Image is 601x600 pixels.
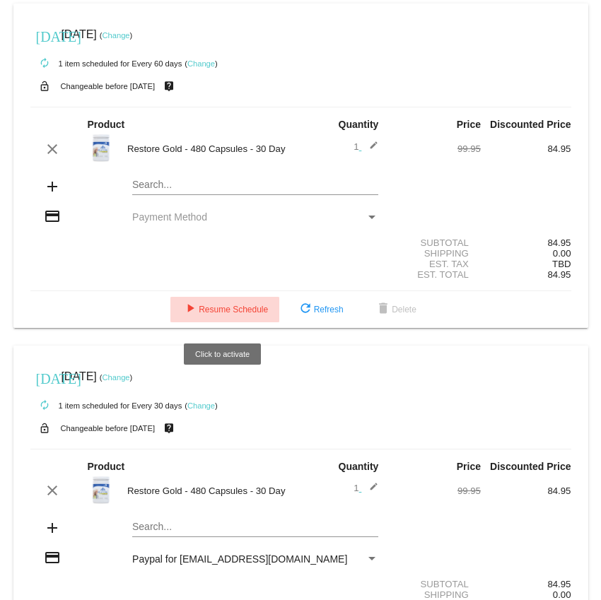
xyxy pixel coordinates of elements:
[185,401,218,410] small: ( )
[553,248,571,259] span: 0.00
[44,549,61,566] mat-icon: credit_card
[286,297,355,322] button: Refresh
[457,119,481,130] strong: Price
[36,27,53,44] mat-icon: [DATE]
[132,211,378,223] mat-select: Payment Method
[481,237,571,248] div: 84.95
[547,269,571,280] span: 84.95
[182,305,268,314] span: Resume Schedule
[339,119,379,130] strong: Quantity
[161,77,177,95] mat-icon: live_help
[170,297,279,322] button: Resume Schedule
[102,373,129,382] a: Change
[375,305,416,314] span: Delete
[132,553,378,565] mat-select: Payment Method
[390,269,481,280] div: Est. Total
[120,486,300,496] div: Restore Gold - 480 Capsules - 30 Day
[363,297,428,322] button: Delete
[44,519,61,536] mat-icon: add
[44,208,61,225] mat-icon: credit_card
[187,401,215,410] a: Change
[553,589,571,600] span: 0.00
[36,77,53,95] mat-icon: lock_open
[490,119,571,130] strong: Discounted Price
[132,553,347,565] span: Paypal for [EMAIL_ADDRESS][DOMAIN_NAME]
[161,419,177,437] mat-icon: live_help
[87,461,124,472] strong: Product
[100,373,133,382] small: ( )
[457,461,481,472] strong: Price
[354,483,378,493] span: 1
[390,259,481,269] div: Est. Tax
[100,31,133,40] small: ( )
[390,579,481,589] div: Subtotal
[30,401,182,410] small: 1 item scheduled for Every 30 days
[490,461,571,472] strong: Discounted Price
[132,180,378,191] input: Search...
[36,55,53,72] mat-icon: autorenew
[390,248,481,259] div: Shipping
[61,28,96,40] span: [DATE]
[361,141,378,158] mat-icon: edit
[44,141,61,158] mat-icon: clear
[185,59,218,68] small: ( )
[390,237,481,248] div: Subtotal
[61,82,156,90] small: Changeable before [DATE]
[36,369,53,386] mat-icon: [DATE]
[132,522,378,533] input: Search...
[61,424,156,433] small: Changeable before [DATE]
[87,119,124,130] strong: Product
[44,178,61,195] mat-icon: add
[361,482,378,499] mat-icon: edit
[390,589,481,600] div: Shipping
[481,579,571,589] div: 84.95
[36,397,53,414] mat-icon: autorenew
[375,301,392,318] mat-icon: delete
[481,143,571,154] div: 84.95
[297,305,344,314] span: Refresh
[30,59,182,68] small: 1 item scheduled for Every 60 days
[132,211,207,223] span: Payment Method
[36,419,53,437] mat-icon: lock_open
[297,301,314,318] mat-icon: refresh
[44,482,61,499] mat-icon: clear
[552,259,571,269] span: TBD
[187,59,215,68] a: Change
[87,476,115,504] img: Restore-Gold.jpg
[481,486,571,496] div: 84.95
[87,134,115,162] img: Restore-Gold.jpg
[120,143,300,154] div: Restore Gold - 480 Capsules - 30 Day
[390,486,481,496] div: 99.95
[390,143,481,154] div: 99.95
[102,31,129,40] a: Change
[354,141,378,152] span: 1
[61,370,96,382] span: [DATE]
[182,301,199,318] mat-icon: play_arrow
[339,461,379,472] strong: Quantity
